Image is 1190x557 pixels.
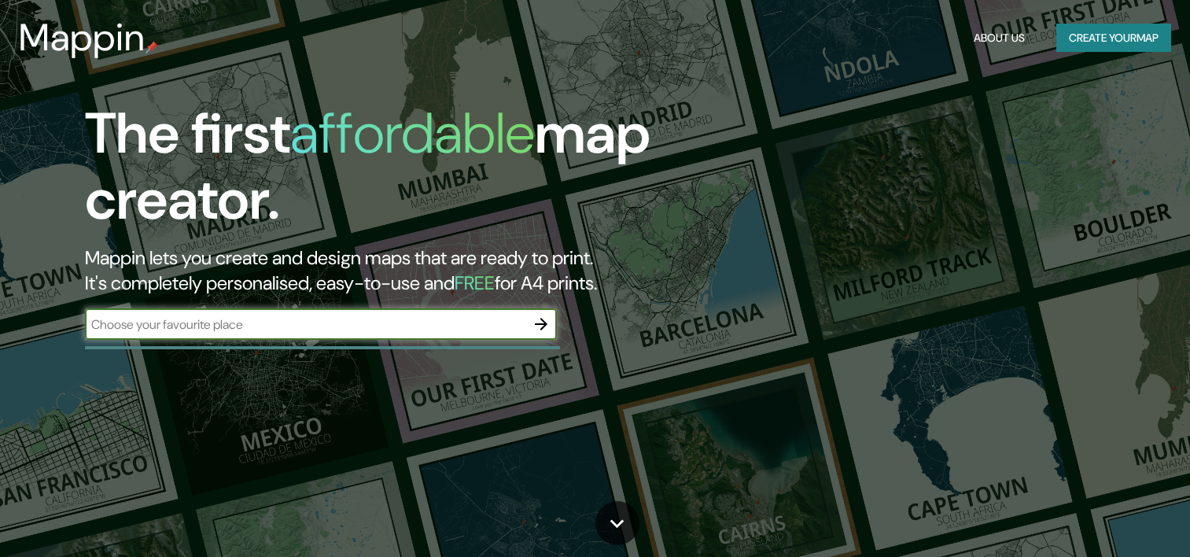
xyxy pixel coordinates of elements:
h5: FREE [455,271,495,295]
button: About Us [967,24,1031,53]
h1: The first map creator. [85,101,680,245]
button: Create yourmap [1056,24,1171,53]
h2: Mappin lets you create and design maps that are ready to print. It's completely personalised, eas... [85,245,680,296]
input: Choose your favourite place [85,315,525,334]
img: mappin-pin [146,41,158,53]
h3: Mappin [19,16,146,60]
h1: affordable [290,97,535,170]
